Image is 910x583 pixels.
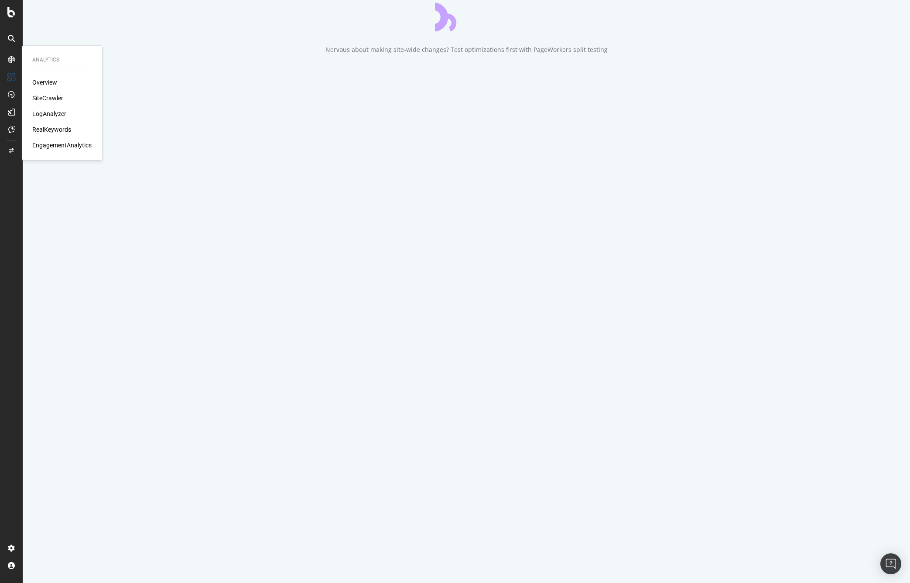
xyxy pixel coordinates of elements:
a: EngagementAnalytics [32,141,92,150]
div: Analytics [32,56,92,64]
div: Open Intercom Messenger [880,553,901,574]
a: Overview [32,78,57,87]
div: Nervous about making site-wide changes? Test optimizations first with PageWorkers split testing [325,45,608,54]
a: LogAnalyzer [32,109,66,118]
a: SiteCrawler [32,94,63,102]
a: RealKeywords [32,125,71,134]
